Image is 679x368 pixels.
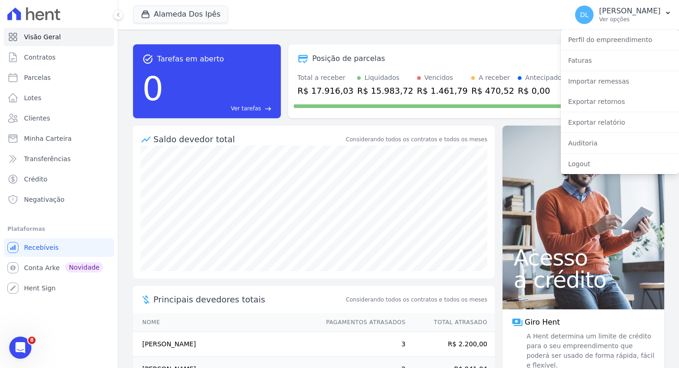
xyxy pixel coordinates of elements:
a: Conta Arke Novidade [4,259,114,277]
div: R$ 1.461,79 [417,84,468,97]
a: Lotes [4,89,114,107]
span: east [265,105,272,112]
div: Liquidados [364,73,400,83]
a: Contratos [4,48,114,66]
p: [PERSON_NAME] [599,6,661,16]
a: Crédito [4,170,114,188]
div: A receber [479,73,510,83]
th: Pagamentos Atrasados [317,313,406,332]
a: Perfil do empreendimento [561,31,679,48]
div: Total a receber [297,73,353,83]
td: 3 [317,332,406,357]
td: [PERSON_NAME] [133,332,317,357]
button: Alameda Dos Ipês [133,6,228,23]
td: R$ 2.200,00 [406,332,495,357]
a: Visão Geral [4,28,114,46]
span: Recebíveis [24,243,59,252]
span: DL [580,12,589,18]
span: Principais devedores totais [153,293,344,306]
div: Vencidos [424,73,453,83]
span: Crédito [24,175,48,184]
span: Acesso [514,247,653,269]
span: Giro Hent [525,317,560,328]
div: R$ 470,52 [471,84,514,97]
p: Ver opções [599,16,661,23]
a: Exportar relatório [561,114,679,131]
div: R$ 15.983,72 [357,84,413,97]
th: Total Atrasado [406,313,495,332]
a: Exportar retornos [561,93,679,110]
button: DL [PERSON_NAME] Ver opções [568,2,679,28]
span: Tarefas em aberto [157,54,224,65]
a: Transferências [4,150,114,168]
div: 0 [142,65,164,113]
div: R$ 17.916,03 [297,84,353,97]
span: task_alt [142,54,153,65]
span: a crédito [514,269,653,291]
div: Plataformas [7,223,110,235]
a: Clientes [4,109,114,127]
span: Considerando todos os contratos e todos os meses [346,296,487,304]
a: Ver tarefas east [167,104,272,113]
a: Auditoria [561,135,679,151]
iframe: Intercom live chat [9,337,31,359]
div: Considerando todos os contratos e todos os meses [346,135,487,144]
a: Parcelas [4,68,114,87]
div: Saldo devedor total [153,133,344,145]
span: Novidade [65,262,103,272]
span: Hent Sign [24,284,56,293]
span: Parcelas [24,73,51,82]
span: Minha Carteira [24,134,72,143]
a: Logout [561,156,679,172]
a: Hent Sign [4,279,114,297]
div: R$ 0,00 [518,84,562,97]
a: Importar remessas [561,73,679,90]
span: Negativação [24,195,65,204]
th: Nome [133,313,317,332]
span: Clientes [24,114,50,123]
a: Faturas [561,52,679,69]
span: Ver tarefas [231,104,261,113]
div: Antecipado [525,73,562,83]
span: Visão Geral [24,32,61,42]
div: Posição de parcelas [312,53,385,64]
span: Contratos [24,53,55,62]
span: 8 [28,337,36,344]
a: Minha Carteira [4,129,114,148]
a: Negativação [4,190,114,209]
a: Recebíveis [4,238,114,257]
span: Lotes [24,93,42,103]
span: Conta Arke [24,263,60,272]
span: Transferências [24,154,71,163]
